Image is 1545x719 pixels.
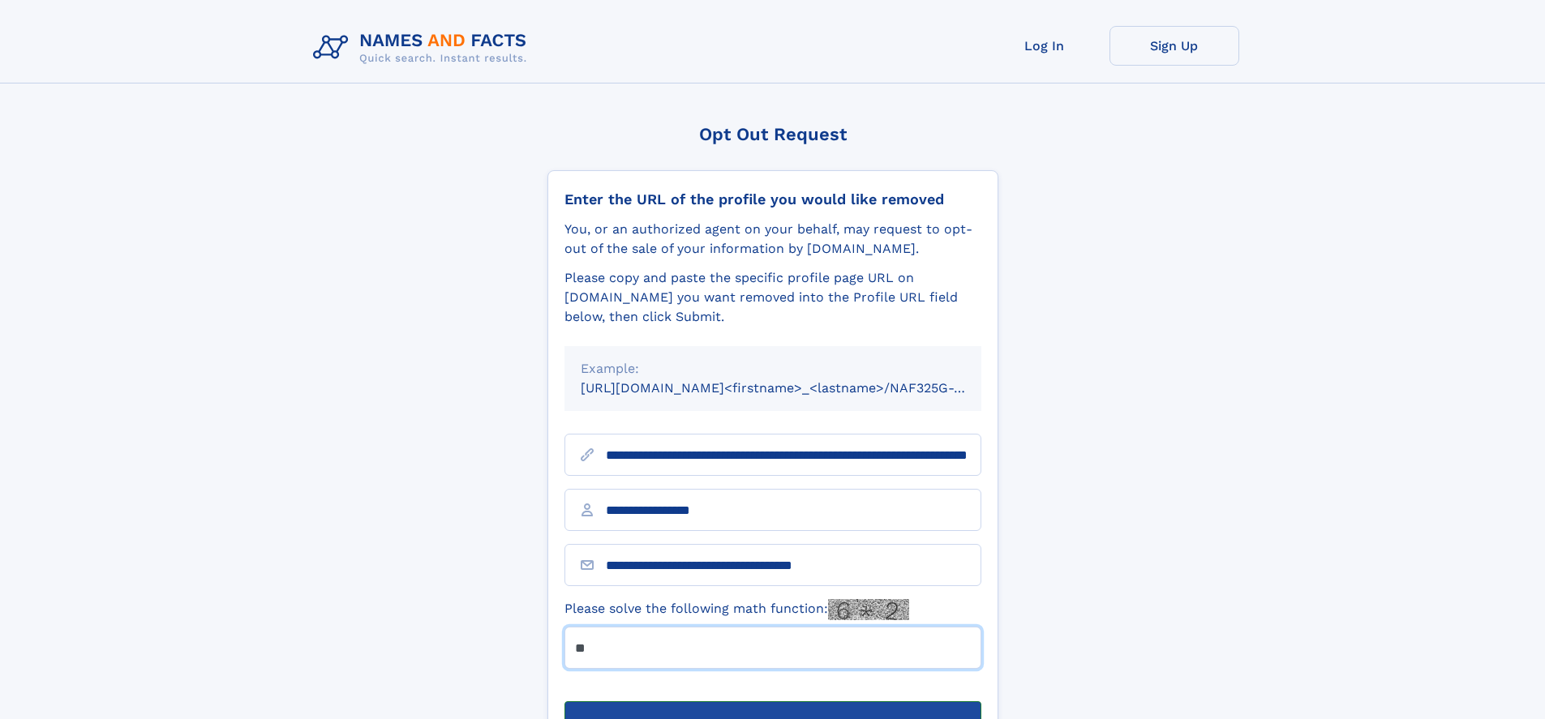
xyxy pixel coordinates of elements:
[547,124,998,144] div: Opt Out Request
[581,359,965,379] div: Example:
[564,599,909,620] label: Please solve the following math function:
[564,190,981,208] div: Enter the URL of the profile you would like removed
[564,220,981,259] div: You, or an authorized agent on your behalf, may request to opt-out of the sale of your informatio...
[980,26,1109,66] a: Log In
[581,380,1012,396] small: [URL][DOMAIN_NAME]<firstname>_<lastname>/NAF325G-xxxxxxxx
[564,268,981,327] div: Please copy and paste the specific profile page URL on [DOMAIN_NAME] you want removed into the Pr...
[1109,26,1239,66] a: Sign Up
[307,26,540,70] img: Logo Names and Facts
